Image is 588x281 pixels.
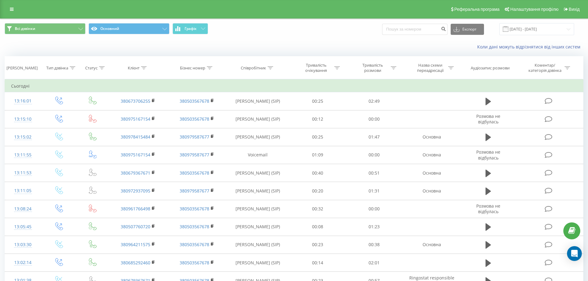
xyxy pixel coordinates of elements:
td: 01:09 [290,146,346,164]
button: Графік [173,23,208,34]
div: Тривалість розмови [356,63,389,73]
td: [PERSON_NAME] (SIP) [226,92,290,110]
div: 13:11:05 [11,185,35,197]
a: 380978415484 [121,134,150,140]
td: Основна [402,146,461,164]
td: Сьогодні [5,80,583,92]
div: 13:11:53 [11,167,35,179]
div: Клієнт [128,65,140,71]
td: [PERSON_NAME] (SIP) [226,254,290,272]
td: Основна [402,128,461,146]
a: 380972937095 [121,188,150,194]
button: Всі дзвінки [5,23,85,34]
div: 13:05:45 [11,221,35,233]
td: [PERSON_NAME] (SIP) [226,236,290,254]
div: [PERSON_NAME] [6,65,38,71]
a: 380685292460 [121,260,150,266]
div: Аудіозапис розмови [471,65,510,71]
td: 00:00 [346,110,402,128]
span: Всі дзвінки [15,26,35,31]
div: Статус [85,65,98,71]
a: 380503567678 [180,224,209,229]
span: Вихід [569,7,580,12]
div: 13:03:30 [11,239,35,251]
td: 00:38 [346,236,402,254]
a: 380507760720 [121,224,150,229]
span: Розмова не відбулась [476,113,500,125]
div: Open Intercom Messenger [567,246,582,261]
td: 00:00 [346,200,402,218]
button: Основний [89,23,169,34]
div: Назва схеми переадресації [414,63,447,73]
a: 380979587677 [180,134,209,140]
td: 02:49 [346,92,402,110]
a: 380979587677 [180,188,209,194]
a: 380673706255 [121,98,150,104]
span: Графік [185,27,197,31]
td: [PERSON_NAME] (SIP) [226,218,290,236]
a: 380503567678 [180,98,209,104]
td: 00:23 [290,236,346,254]
div: 13:11:55 [11,149,35,161]
span: Розмова не відбулась [476,149,500,160]
a: 380503567678 [180,242,209,247]
a: Коли дані можуть відрізнятися вiд інших систем [477,44,583,50]
a: 380503567678 [180,260,209,266]
div: 13:08:24 [11,203,35,215]
div: 13:02:14 [11,257,35,269]
div: Коментар/категорія дзвінка [527,63,563,73]
td: 00:00 [346,146,402,164]
a: 380679367671 [121,170,150,176]
div: Бізнес номер [180,65,205,71]
td: 00:25 [290,92,346,110]
td: 00:08 [290,218,346,236]
td: [PERSON_NAME] (SIP) [226,182,290,200]
a: 380975167154 [121,116,150,122]
td: 00:32 [290,200,346,218]
a: 380961766498 [121,206,150,212]
div: 13:16:01 [11,95,35,107]
td: Voicemail [226,146,290,164]
a: 380979587677 [180,152,209,158]
td: [PERSON_NAME] (SIP) [226,164,290,182]
td: 01:31 [346,182,402,200]
td: 02:01 [346,254,402,272]
td: 00:25 [290,128,346,146]
td: 01:23 [346,218,402,236]
td: 00:40 [290,164,346,182]
a: 380503567678 [180,116,209,122]
input: Пошук за номером [382,24,448,35]
div: Тривалість очікування [300,63,333,73]
td: Основна [402,182,461,200]
span: Розмова не відбулась [476,203,500,214]
button: Експорт [451,24,484,35]
a: 380503567678 [180,206,209,212]
a: 380964211575 [121,242,150,247]
td: Основна [402,236,461,254]
td: 00:51 [346,164,402,182]
td: 00:20 [290,182,346,200]
td: 01:47 [346,128,402,146]
td: 00:12 [290,110,346,128]
span: Реферальна програма [454,7,500,12]
div: 13:15:02 [11,131,35,143]
div: Тип дзвінка [46,65,68,71]
td: 00:14 [290,254,346,272]
div: 13:15:10 [11,113,35,125]
span: Налаштування профілю [510,7,558,12]
td: [PERSON_NAME] (SIP) [226,110,290,128]
a: 380975167154 [121,152,150,158]
td: [PERSON_NAME] (SIP) [226,200,290,218]
td: Основна [402,164,461,182]
div: Співробітник [241,65,266,71]
td: [PERSON_NAME] (SIP) [226,128,290,146]
a: 380503567678 [180,170,209,176]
